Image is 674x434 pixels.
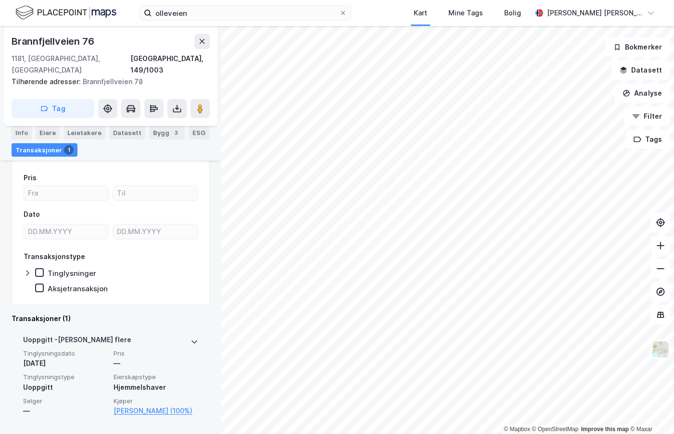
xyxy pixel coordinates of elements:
[36,126,60,139] div: Eiere
[625,130,670,149] button: Tags
[532,426,579,433] a: OpenStreetMap
[626,388,674,434] div: Kontrollprogram for chat
[614,84,670,103] button: Analyse
[24,172,37,184] div: Pris
[114,373,198,381] span: Eierskapstype
[504,7,521,19] div: Bolig
[114,349,198,358] span: Pris
[113,224,197,239] input: DD.MM.YYYY
[15,4,116,21] img: logo.f888ab2527a4732fd821a326f86c7f29.svg
[504,426,530,433] a: Mapbox
[48,269,96,278] div: Tinglysninger
[651,340,670,359] img: Z
[624,107,670,126] button: Filter
[64,145,74,155] div: 1
[12,313,210,324] div: Transaksjoner (1)
[448,7,483,19] div: Mine Tags
[23,397,108,405] span: Selger
[24,224,108,239] input: DD.MM.YYYY
[23,334,131,349] div: Uoppgitt - [PERSON_NAME] flere
[12,77,83,86] span: Tilhørende adresser:
[605,37,670,57] button: Bokmerker
[12,34,96,49] div: Brannfjellveien 76
[113,186,197,200] input: Til
[581,426,629,433] a: Improve this map
[12,99,94,118] button: Tag
[23,382,108,393] div: Uoppgitt
[12,126,32,139] div: Info
[114,397,198,405] span: Kjøper
[24,186,108,200] input: Fra
[23,349,108,358] span: Tinglysningsdato
[24,251,85,262] div: Transaksjonstype
[109,126,145,139] div: Datasett
[414,7,427,19] div: Kart
[149,126,185,139] div: Bygg
[12,143,77,157] div: Transaksjoner
[23,373,108,381] span: Tinglysningstype
[114,358,198,369] div: —
[12,76,202,87] div: Brannfjellveien 78
[611,61,670,80] button: Datasett
[171,128,181,137] div: 3
[24,209,40,220] div: Dato
[64,126,105,139] div: Leietakere
[23,405,108,417] div: —
[12,53,130,76] div: 1181, [GEOGRAPHIC_DATA], [GEOGRAPHIC_DATA]
[48,284,108,293] div: Aksjetransaksjon
[114,405,198,417] a: [PERSON_NAME] (100%)
[626,388,674,434] iframe: Chat Widget
[152,6,339,20] input: Søk på adresse, matrikkel, gårdeiere, leietakere eller personer
[547,7,643,19] div: [PERSON_NAME] [PERSON_NAME]
[189,126,209,139] div: ESG
[130,53,210,76] div: [GEOGRAPHIC_DATA], 149/1003
[23,358,108,369] div: [DATE]
[114,382,198,393] div: Hjemmelshaver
